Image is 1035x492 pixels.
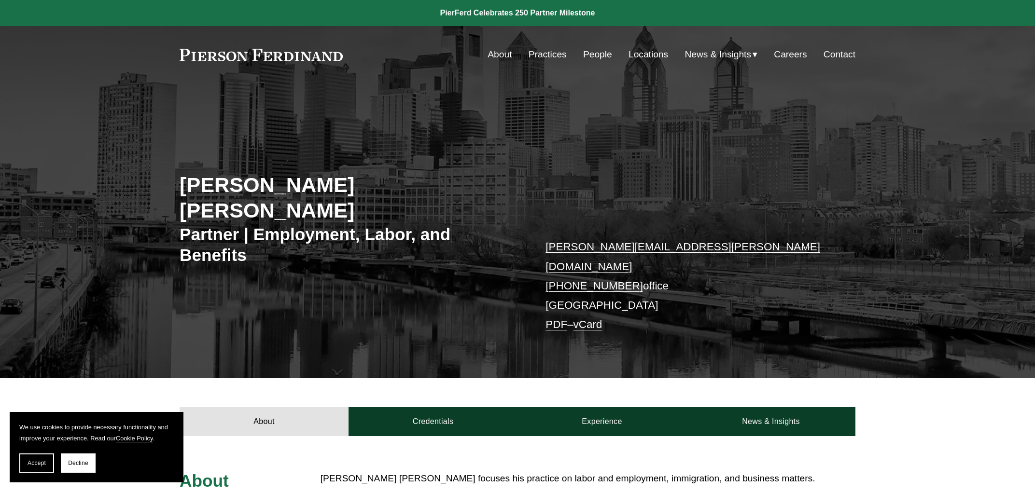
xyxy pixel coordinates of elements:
[68,460,88,466] span: Decline
[28,460,46,466] span: Accept
[685,46,751,63] span: News & Insights
[19,422,174,444] p: We use cookies to provide necessary functionality and improve your experience. Read our .
[529,45,567,64] a: Practices
[545,241,820,272] a: [PERSON_NAME][EMAIL_ADDRESS][PERSON_NAME][DOMAIN_NAME]
[19,453,54,473] button: Accept
[545,280,643,292] a: [PHONE_NUMBER]
[61,453,96,473] button: Decline
[573,318,602,330] a: vCard
[321,470,855,487] p: [PERSON_NAME] [PERSON_NAME] focuses his practice on labor and employment, immigration, and busine...
[116,435,153,442] a: Cookie Policy
[774,45,807,64] a: Careers
[824,45,855,64] a: Contact
[180,407,349,436] a: About
[180,224,517,266] h3: Partner | Employment, Labor, and Benefits
[545,237,827,335] p: office [GEOGRAPHIC_DATA] –
[545,318,567,330] a: PDF
[180,471,229,490] span: About
[10,412,183,482] section: Cookie banner
[517,407,686,436] a: Experience
[685,45,757,64] a: folder dropdown
[180,172,517,223] h2: [PERSON_NAME] [PERSON_NAME]
[686,407,855,436] a: News & Insights
[583,45,612,64] a: People
[349,407,517,436] a: Credentials
[488,45,512,64] a: About
[629,45,668,64] a: Locations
